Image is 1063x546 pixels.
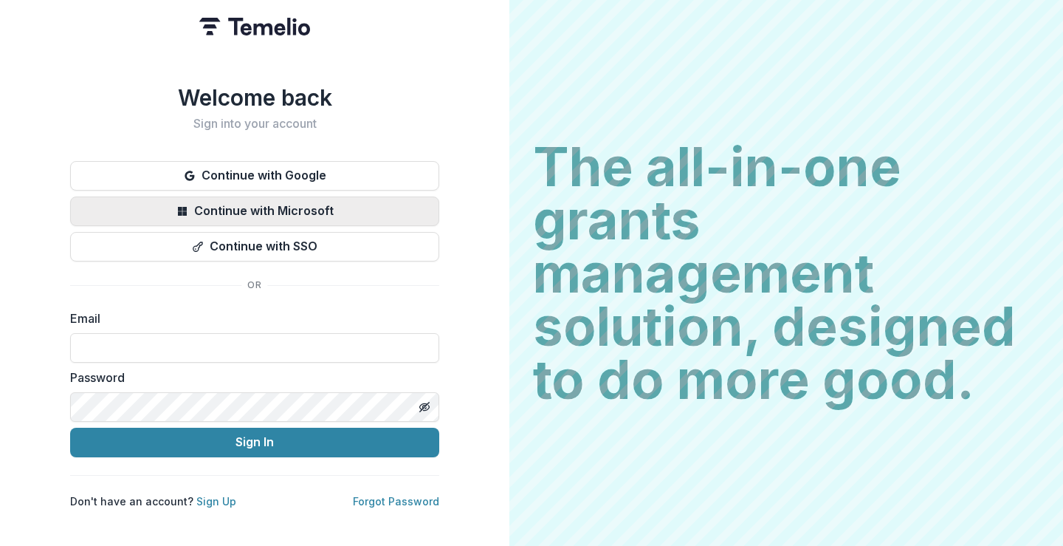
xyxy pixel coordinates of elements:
button: Toggle password visibility [413,395,436,419]
h2: Sign into your account [70,117,439,131]
button: Continue with Google [70,161,439,191]
a: Sign Up [196,495,236,508]
button: Continue with Microsoft [70,197,439,226]
h1: Welcome back [70,84,439,111]
button: Sign In [70,428,439,457]
img: Temelio [199,18,310,35]
a: Forgot Password [353,495,439,508]
label: Email [70,310,430,327]
label: Password [70,369,430,386]
p: Don't have an account? [70,494,236,509]
button: Continue with SSO [70,232,439,262]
